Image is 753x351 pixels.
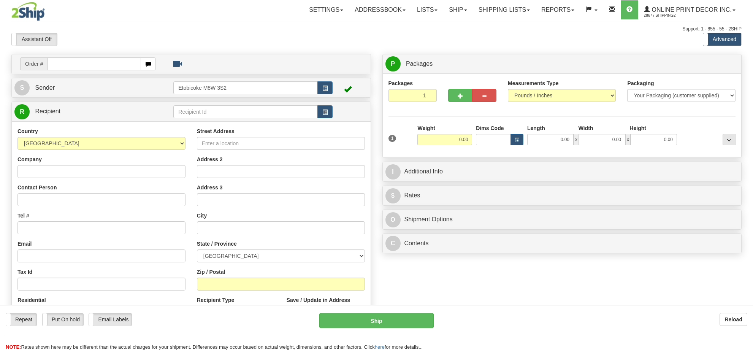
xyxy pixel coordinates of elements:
[197,268,225,276] label: Zip / Postal
[197,137,365,150] input: Enter a location
[17,127,38,135] label: Country
[197,127,235,135] label: Street Address
[736,137,752,214] iframe: chat widget
[574,134,579,145] span: x
[43,313,83,326] label: Put On hold
[385,188,401,203] span: $
[536,0,580,19] a: Reports
[411,0,443,19] a: Lists
[385,164,401,179] span: I
[629,124,646,132] label: Height
[703,33,741,45] label: Advanced
[20,57,48,70] span: Order #
[724,316,742,322] b: Reload
[385,236,739,251] a: CContents
[89,313,131,326] label: Email Labels
[303,0,349,19] a: Settings
[17,268,32,276] label: Tax Id
[14,104,30,119] span: R
[443,0,472,19] a: Ship
[644,12,701,19] span: 2867 / Shipping2
[473,0,536,19] a: Shipping lists
[173,105,317,118] input: Recipient Id
[14,80,173,96] a: S Sender
[287,296,365,311] label: Save / Update in Address Book
[385,212,401,227] span: O
[385,56,739,72] a: P Packages
[527,124,545,132] label: Length
[650,6,732,13] span: Online Print Decor Inc.
[319,313,433,328] button: Ship
[197,296,235,304] label: Recipient Type
[17,296,46,304] label: Residential
[406,60,433,67] span: Packages
[197,156,223,163] label: Address 2
[385,164,739,179] a: IAdditional Info
[508,79,559,87] label: Measurements Type
[11,2,45,21] img: logo2867.jpg
[35,84,55,91] span: Sender
[12,33,57,45] label: Assistant Off
[17,212,29,219] label: Tel #
[579,124,593,132] label: Width
[417,124,435,132] label: Weight
[723,134,736,145] div: ...
[197,240,237,248] label: State / Province
[388,79,413,87] label: Packages
[17,156,42,163] label: Company
[627,79,654,87] label: Packaging
[35,108,60,114] span: Recipient
[14,104,156,119] a: R Recipient
[476,124,504,132] label: Dims Code
[197,212,207,219] label: City
[385,56,401,71] span: P
[385,212,739,227] a: OShipment Options
[388,135,396,142] span: 1
[197,184,223,191] label: Address 3
[375,344,385,350] a: here
[349,0,411,19] a: Addressbook
[638,0,741,19] a: Online Print Decor Inc. 2867 / Shipping2
[6,313,36,326] label: Repeat
[17,184,57,191] label: Contact Person
[385,188,739,203] a: $Rates
[17,240,32,248] label: Email
[11,26,742,32] div: Support: 1 - 855 - 55 - 2SHIP
[625,134,631,145] span: x
[6,344,21,350] span: NOTE:
[385,236,401,251] span: C
[720,313,747,326] button: Reload
[14,80,30,95] span: S
[173,81,317,94] input: Sender Id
